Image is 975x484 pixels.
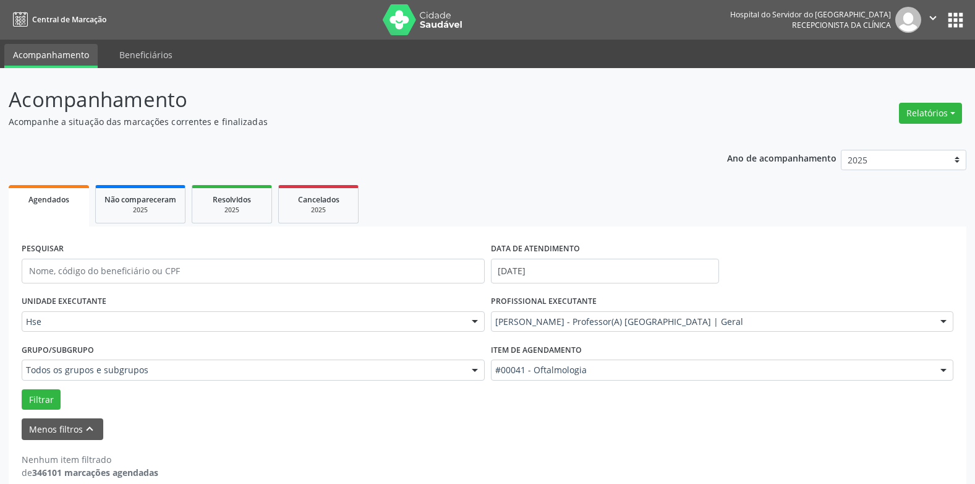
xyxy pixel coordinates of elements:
span: Todos os grupos e subgrupos [26,364,459,376]
label: PROFISSIONAL EXECUTANTE [491,292,597,311]
div: de [22,466,158,479]
p: Acompanhe a situação das marcações correntes e finalizadas [9,115,679,128]
a: Central de Marcação [9,9,106,30]
div: 2025 [104,205,176,215]
span: #00041 - Oftalmologia [495,364,929,376]
i: keyboard_arrow_up [83,422,96,436]
i:  [926,11,940,25]
strong: 346101 marcações agendadas [32,467,158,478]
div: 2025 [287,205,349,215]
a: Beneficiários [111,44,181,66]
input: Nome, código do beneficiário ou CPF [22,259,485,283]
div: Hospital do Servidor do [GEOGRAPHIC_DATA] [730,9,891,20]
p: Ano de acompanhamento [727,150,837,165]
span: Recepcionista da clínica [792,20,891,30]
span: Central de Marcação [32,14,106,25]
button: Filtrar [22,389,61,410]
button:  [921,7,945,33]
a: Acompanhamento [4,44,98,68]
div: Nenhum item filtrado [22,453,158,466]
p: Acompanhamento [9,84,679,115]
span: Hse [26,316,459,328]
label: PESQUISAR [22,240,64,259]
label: UNIDADE EXECUTANTE [22,292,106,311]
span: Cancelados [298,194,339,205]
button: apps [945,9,966,31]
button: Menos filtroskeyboard_arrow_up [22,418,103,440]
span: Agendados [28,194,69,205]
span: Resolvidos [213,194,251,205]
span: [PERSON_NAME] - Professor(A) [GEOGRAPHIC_DATA] | Geral [495,316,929,328]
span: Não compareceram [104,194,176,205]
img: img [895,7,921,33]
div: 2025 [201,205,263,215]
label: Grupo/Subgrupo [22,340,94,360]
button: Relatórios [899,103,962,124]
label: Item de agendamento [491,340,582,360]
input: Selecione um intervalo [491,259,719,283]
label: DATA DE ATENDIMENTO [491,240,580,259]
